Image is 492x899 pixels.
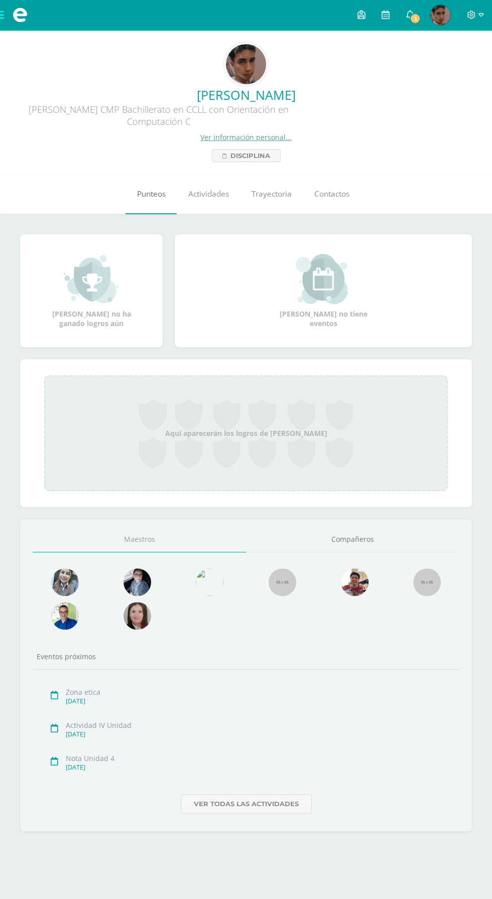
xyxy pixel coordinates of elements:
a: Compañeros [246,527,459,552]
div: Eventos próximos [33,652,459,661]
a: [PERSON_NAME] [8,86,484,103]
img: 67c3d6f6ad1c930a517675cdc903f95f.png [124,602,151,630]
a: Ver todas las actividades [181,794,312,814]
a: Disciplina [212,149,281,162]
div: Aquí aparecerán los logros de [PERSON_NAME] [44,375,448,491]
span: Contactos [314,189,349,199]
img: b8baad08a0802a54ee139394226d2cf3.png [124,568,151,596]
a: Punteos [126,174,177,214]
div: [DATE] [66,763,449,772]
div: [PERSON_NAME] no tiene eventos [273,254,374,328]
span: 1 [410,13,421,24]
img: achievement_small.png [64,254,118,304]
span: Disciplina [230,149,270,162]
img: 10741f48bcca31577cbcd80b61dad2f3.png [51,602,79,630]
img: 55x55 [269,568,296,596]
div: Zona etica [66,687,449,697]
div: Nota Unidad 4 [66,754,449,763]
span: Trayectoria [252,189,292,199]
a: Maestros [33,527,246,552]
img: 55x55 [413,568,441,596]
div: [DATE] [66,697,449,705]
img: 45bd7986b8947ad7e5894cbc9b781108.png [51,568,79,596]
span: Actividades [188,189,229,199]
div: [PERSON_NAME] CMP Bachillerato en CCLL con Orientación en Computación C [8,103,309,132]
a: Ver información personal... [200,132,292,142]
a: Actividades [177,174,240,214]
span: Punteos [137,189,166,199]
img: c25c8a4a46aeab7e345bf0f34826bacf.png [196,568,223,596]
img: event_small.png [296,254,350,304]
div: Actividad IV Unidad [66,720,449,730]
div: [DATE] [66,730,449,738]
div: [PERSON_NAME] no ha ganado logros aún [41,254,142,328]
img: 11152eb22ca3048aebc25a5ecf6973a7.png [341,568,368,596]
a: Contactos [303,174,360,214]
img: 9f0756336bf76ef3afc8cadeb96d1fce.png [430,5,450,25]
img: ef2a102ca6f3fdb3845743509d8d1b3f.png [226,44,266,84]
a: Trayectoria [240,174,303,214]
